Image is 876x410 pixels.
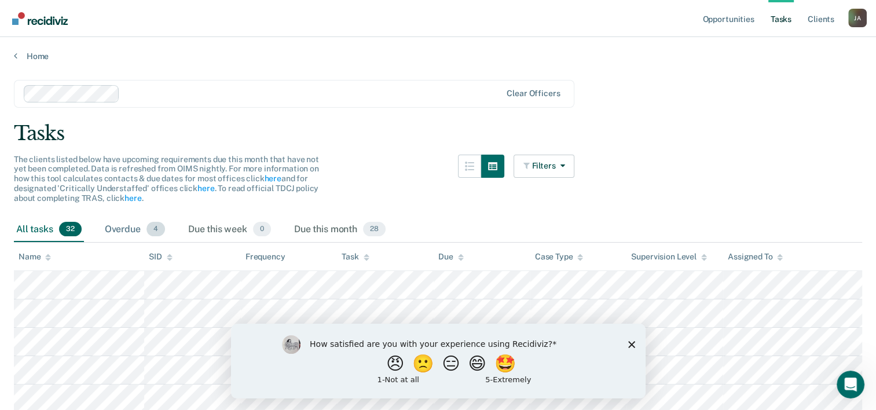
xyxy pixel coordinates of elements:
button: Filters [514,155,575,178]
span: 32 [59,222,82,237]
div: Task [342,252,369,262]
iframe: Survey by Kim from Recidiviz [231,324,646,398]
iframe: Intercom live chat [837,371,864,398]
div: Name [19,252,51,262]
div: Assigned To [728,252,783,262]
span: 0 [253,222,271,237]
button: Profile dropdown button [848,9,867,27]
div: Frequency [245,252,285,262]
span: 4 [146,222,165,237]
img: Recidiviz [12,12,68,25]
span: 28 [363,222,386,237]
div: Clear officers [507,89,560,98]
a: here [124,193,141,203]
div: Tasks [14,122,862,145]
a: Home [14,51,862,61]
div: Overdue4 [102,217,167,243]
a: here [264,174,281,183]
div: Due [438,252,464,262]
div: J A [848,9,867,27]
div: Supervision Level [631,252,707,262]
div: Due this week0 [186,217,273,243]
div: All tasks32 [14,217,84,243]
div: Due this month28 [292,217,388,243]
span: The clients listed below have upcoming requirements due this month that have not yet been complet... [14,155,319,203]
a: here [197,184,214,193]
div: SID [149,252,173,262]
div: Case Type [535,252,584,262]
